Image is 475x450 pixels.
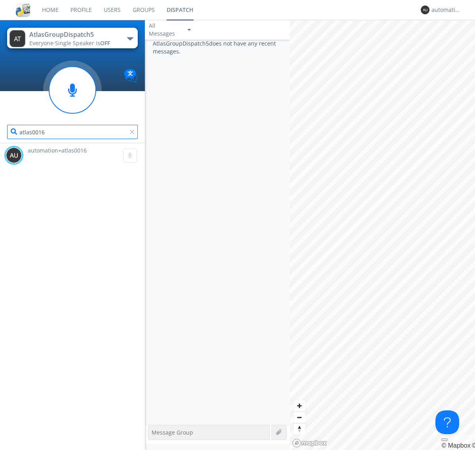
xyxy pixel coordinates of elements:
[441,442,470,449] a: Mapbox
[188,29,191,31] img: caret-down-sm.svg
[7,125,137,139] input: Search users
[6,147,22,163] img: 373638.png
[294,423,305,435] button: Reset bearing to north
[294,412,305,423] button: Zoom out
[28,147,87,154] span: automation+atlas0016
[55,39,110,47] span: Single Speaker is
[292,439,327,448] a: Mapbox logo
[29,30,118,39] div: AtlasGroupDispatch5
[431,6,461,14] div: automation+atlas0014
[7,28,137,48] button: AtlasGroupDispatch5Everyone·Single Speaker isOFF
[441,439,448,441] button: Toggle attribution
[124,69,138,83] img: Translation enabled
[149,22,180,38] div: All Messages
[9,30,25,47] img: 373638.png
[435,410,459,434] iframe: Toggle Customer Support
[29,39,118,47] div: Everyone ·
[100,39,110,47] span: OFF
[294,400,305,412] button: Zoom in
[16,3,30,17] img: cddb5a64eb264b2086981ab96f4c1ba7
[421,6,429,14] img: 373638.png
[145,40,290,425] div: AtlasGroupDispatch5 does not have any recent messages.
